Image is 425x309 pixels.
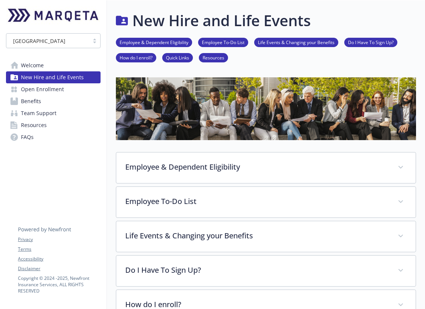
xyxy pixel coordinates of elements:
span: FAQs [21,131,34,143]
a: Accessibility [18,256,100,262]
div: Employee & Dependent Eligibility [116,152,416,183]
span: Open Enrollment [21,83,64,95]
span: Benefits [21,95,41,107]
span: Welcome [21,59,44,71]
h1: New Hire and Life Events [132,9,311,32]
span: Resources [21,119,47,131]
a: Do I Have To Sign Up? [344,38,397,46]
a: Employee & Dependent Eligibility [116,38,192,46]
span: Team Support [21,107,56,119]
span: New Hire and Life Events [21,71,84,83]
a: Life Events & Changing your Benefits [254,38,338,46]
a: Welcome [6,59,101,71]
a: Privacy [18,236,100,243]
p: Life Events & Changing your Benefits [125,230,389,241]
a: Team Support [6,107,101,119]
a: How do I enroll? [116,54,156,61]
a: FAQs [6,131,101,143]
span: [GEOGRAPHIC_DATA] [13,37,65,45]
p: Employee & Dependent Eligibility [125,161,389,173]
a: Terms [18,246,100,253]
a: New Hire and Life Events [6,71,101,83]
p: Employee To-Do List [125,196,389,207]
div: Life Events & Changing your Benefits [116,221,416,252]
a: Benefits [6,95,101,107]
a: Open Enrollment [6,83,101,95]
a: Resources [199,54,228,61]
p: Do I Have To Sign Up? [125,265,389,276]
div: Do I Have To Sign Up? [116,256,416,286]
a: Employee To-Do List [198,38,248,46]
span: [GEOGRAPHIC_DATA] [10,37,85,45]
p: Copyright © 2024 - 2025 , Newfront Insurance Services, ALL RIGHTS RESERVED [18,275,100,294]
div: Employee To-Do List [116,187,416,217]
a: Resources [6,119,101,131]
a: Disclaimer [18,265,100,272]
img: new hire page banner [116,77,416,140]
a: Quick Links [162,54,193,61]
